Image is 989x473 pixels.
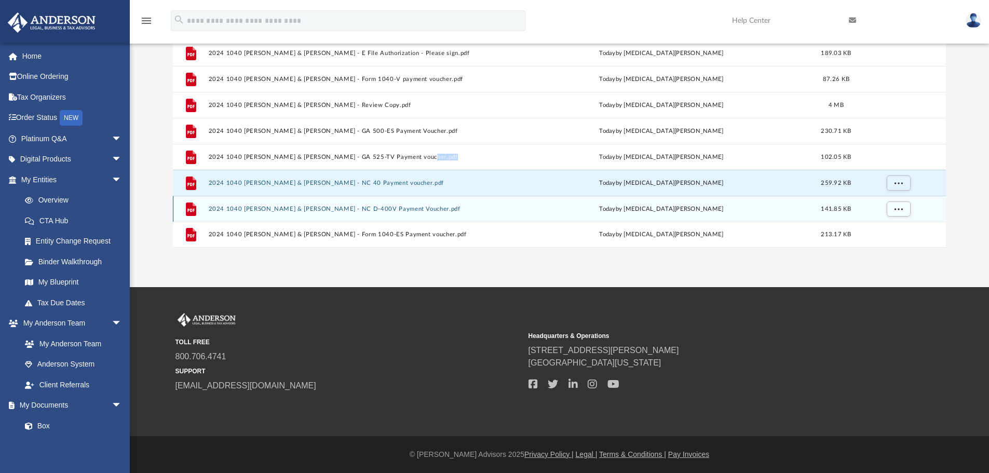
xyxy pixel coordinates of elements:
[524,450,574,458] a: Privacy Policy |
[512,204,811,213] div: by [MEDICAL_DATA][PERSON_NAME]
[668,450,709,458] a: Pay Invoices
[529,346,679,355] a: [STREET_ADDRESS][PERSON_NAME]
[175,337,521,347] small: TOLL FREE
[512,126,811,136] div: by [MEDICAL_DATA][PERSON_NAME]
[7,169,138,190] a: My Entitiesarrow_drop_down
[7,313,132,334] a: My Anderson Teamarrow_drop_down
[175,367,521,376] small: SUPPORT
[966,13,981,28] img: User Pic
[140,15,153,27] i: menu
[208,206,507,212] button: 2024 1040 [PERSON_NAME] & [PERSON_NAME] - NC D-400V Payment Voucher.pdf
[599,206,615,211] span: today
[821,154,851,159] span: 102.05 KB
[208,76,507,83] button: 2024 1040 [PERSON_NAME] & [PERSON_NAME] - Form 1040-V payment voucher.pdf
[112,128,132,150] span: arrow_drop_down
[821,232,851,237] span: 213.17 KB
[7,87,138,107] a: Tax Organizers
[599,102,615,107] span: today
[512,48,811,58] div: by [MEDICAL_DATA][PERSON_NAME]
[112,395,132,416] span: arrow_drop_down
[15,374,132,395] a: Client Referrals
[5,12,99,33] img: Anderson Advisors Platinum Portal
[15,354,132,375] a: Anderson System
[15,251,138,272] a: Binder Walkthrough
[599,450,666,458] a: Terms & Conditions |
[208,180,507,186] button: 2024 1040 [PERSON_NAME] & [PERSON_NAME] - NC 40 Payment voucher.pdf
[599,154,615,159] span: today
[529,358,661,367] a: [GEOGRAPHIC_DATA][US_STATE]
[886,201,910,217] button: More options
[60,110,83,126] div: NEW
[112,313,132,334] span: arrow_drop_down
[7,46,138,66] a: Home
[599,232,615,237] span: today
[15,415,127,436] a: Box
[821,128,851,133] span: 230.71 KB
[7,107,138,129] a: Order StatusNEW
[821,50,851,56] span: 189.03 KB
[599,180,615,185] span: today
[15,333,127,354] a: My Anderson Team
[15,210,138,231] a: CTA Hub
[512,230,811,239] div: by [MEDICAL_DATA][PERSON_NAME]
[208,50,507,57] button: 2024 1040 [PERSON_NAME] & [PERSON_NAME] - E File Authorization - Please sign.pdf
[7,149,138,170] a: Digital Productsarrow_drop_down
[208,154,507,160] button: 2024 1040 [PERSON_NAME] & [PERSON_NAME] - GA 525-TV Payment voucher.pdf
[512,100,811,110] div: by [MEDICAL_DATA][PERSON_NAME]
[112,149,132,170] span: arrow_drop_down
[576,450,598,458] a: Legal |
[7,66,138,87] a: Online Ordering
[173,33,946,248] div: grid
[599,76,615,82] span: today
[529,331,874,341] small: Headquarters & Operations
[15,292,138,313] a: Tax Due Dates
[512,152,811,161] div: by [MEDICAL_DATA][PERSON_NAME]
[15,436,132,457] a: Meeting Minutes
[599,50,615,56] span: today
[175,313,238,327] img: Anderson Advisors Platinum Portal
[821,180,851,185] span: 259.92 KB
[512,178,811,187] div: by [MEDICAL_DATA][PERSON_NAME]
[15,231,138,252] a: Entity Change Request
[15,272,132,293] a: My Blueprint
[599,128,615,133] span: today
[175,352,226,361] a: 800.706.4741
[173,14,185,25] i: search
[112,169,132,191] span: arrow_drop_down
[7,395,132,416] a: My Documentsarrow_drop_down
[208,128,507,134] button: 2024 1040 [PERSON_NAME] & [PERSON_NAME] - GA 500-ES Payment Voucher.pdf
[140,20,153,27] a: menu
[208,231,507,238] button: 2024 1040 [PERSON_NAME] & [PERSON_NAME] - Form 1040-ES Payment voucher.pdf
[7,128,138,149] a: Platinum Q&Aarrow_drop_down
[175,381,316,390] a: [EMAIL_ADDRESS][DOMAIN_NAME]
[829,102,844,107] span: 4 MB
[823,76,849,82] span: 87.26 KB
[512,74,811,84] div: by [MEDICAL_DATA][PERSON_NAME]
[15,190,138,211] a: Overview
[208,102,507,109] button: 2024 1040 [PERSON_NAME] & [PERSON_NAME] - Review Copy.pdf
[130,449,989,460] div: © [PERSON_NAME] Advisors 2025
[821,206,851,211] span: 141.85 KB
[886,175,910,191] button: More options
